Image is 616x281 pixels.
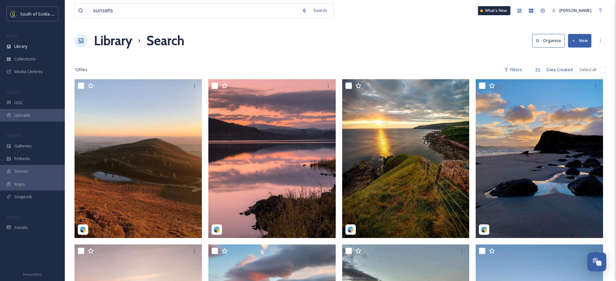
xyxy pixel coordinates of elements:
[532,34,565,47] button: Organise
[14,181,25,187] span: Maps
[568,34,591,47] button: New
[214,226,220,233] img: snapsea-logo.png
[347,226,354,233] img: snapsea-logo.png
[310,4,330,17] div: Search
[14,224,28,231] span: Socials
[10,11,17,17] img: images.jpeg
[20,11,94,17] span: South of Scotland Destination Alliance
[90,4,298,18] input: Search your library
[23,270,42,278] a: Privacy Policy
[476,79,603,238] img: discoversouthscotland_09302024_17957983244602225.jpg
[14,168,28,174] span: Stories
[478,6,510,15] a: What's New
[14,156,30,162] span: Embeds
[208,79,336,238] img: discoversouthscotland_09302024_17995760989735386.jpg
[146,31,184,50] h1: Search
[14,69,43,75] span: Media Centres
[14,100,23,106] span: UGC
[6,133,21,138] span: WIDGETS
[579,67,597,73] span: Select all
[501,63,525,76] div: Filters
[481,226,487,233] img: snapsea-logo.png
[6,90,20,94] span: COLLECT
[14,43,27,49] span: Library
[14,56,36,62] span: Collections
[6,214,19,219] span: SOCIALS
[23,272,42,276] span: Privacy Policy
[532,34,568,47] a: Organise
[14,194,32,200] span: SnapLink
[80,226,86,233] img: snapsea-logo.png
[14,143,32,149] span: Galleries
[75,67,87,73] span: 12 file s
[342,79,470,238] img: discoversouthscotland_09302024_18229831831202095.jpg
[543,63,576,76] div: Date Created
[587,253,606,271] button: Open Chat
[549,4,595,17] a: [PERSON_NAME]
[94,31,132,50] a: Library
[559,7,591,13] span: [PERSON_NAME]
[14,112,30,118] span: Uploads
[75,79,202,238] img: discoversouthscotland_09302024_18028958563447110.jpg
[6,33,18,38] span: MEDIA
